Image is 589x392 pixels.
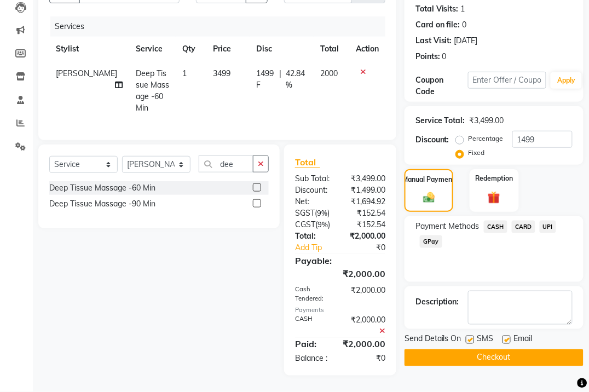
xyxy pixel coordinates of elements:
div: Payable: [287,254,394,267]
span: 9% [317,220,328,229]
div: ₹0 [349,242,394,253]
div: ₹1,499.00 [340,185,394,196]
div: ( ) [287,207,340,219]
img: _gift.svg [484,190,504,205]
label: Manual Payment [403,175,455,185]
a: Add Tip [287,242,349,253]
div: ₹3,499.00 [470,115,504,126]
div: ₹2,000.00 [340,314,394,337]
label: Redemption [475,174,513,183]
div: ( ) [287,219,340,230]
div: Deep Tissue Massage -60 Min [49,182,155,194]
div: Card on file: [415,19,460,31]
span: CASH [484,221,507,233]
label: Fixed [469,148,485,158]
span: SGST [295,208,315,218]
div: Coupon Code [415,74,468,97]
th: Disc [250,37,314,61]
input: Enter Offer / Coupon Code [468,72,547,89]
span: Email [514,333,533,347]
div: Discount: [415,134,449,146]
div: ₹2,000.00 [340,285,394,303]
div: 0 [442,51,447,62]
div: 0 [463,19,467,31]
div: Service Total: [415,115,465,126]
div: Cash Tendered: [287,285,340,303]
span: CGST [295,220,315,229]
span: 42.84 % [286,68,307,91]
span: Deep Tissue Massage -60 Min [136,68,169,113]
span: 3499 [213,68,230,78]
div: Points: [415,51,440,62]
th: Stylist [49,37,129,61]
div: ₹0 [340,353,394,365]
th: Service [129,37,176,61]
div: ₹3,499.00 [340,173,394,185]
span: Send Details On [405,333,461,347]
span: Payment Methods [415,221,480,232]
div: ₹2,000.00 [287,267,394,280]
div: Net: [287,196,340,207]
span: Total [295,157,320,168]
label: Percentage [469,134,504,143]
span: CARD [512,221,535,233]
div: ₹2,000.00 [334,338,394,351]
th: Total [314,37,349,61]
img: _cash.svg [420,191,438,204]
div: ₹1,694.92 [340,196,394,207]
div: Payments [295,305,385,315]
span: | [279,68,281,91]
span: 1499 F [256,68,275,91]
div: Discount: [287,185,340,196]
div: Balance : [287,353,340,365]
input: Search or Scan [199,155,253,172]
button: Checkout [405,349,584,366]
span: 1 [182,68,187,78]
div: Total Visits: [415,3,459,15]
div: Services [50,16,394,37]
div: 1 [461,3,465,15]
div: Description: [415,296,459,308]
th: Action [349,37,385,61]
div: ₹152.54 [340,219,394,230]
div: ₹2,000.00 [340,230,394,242]
span: GPay [420,235,442,248]
div: Total: [287,230,340,242]
span: 2000 [320,68,338,78]
span: SMS [477,333,494,347]
span: [PERSON_NAME] [56,68,117,78]
span: UPI [540,221,557,233]
div: CASH [287,314,340,337]
th: Price [206,37,250,61]
div: Sub Total: [287,173,340,185]
div: Paid: [287,338,334,351]
div: Last Visit: [415,35,452,47]
span: 9% [317,209,327,217]
div: [DATE] [454,35,478,47]
div: ₹152.54 [340,207,394,219]
button: Apply [551,72,582,89]
th: Qty [176,37,206,61]
div: Deep Tissue Massage -90 Min [49,198,155,210]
